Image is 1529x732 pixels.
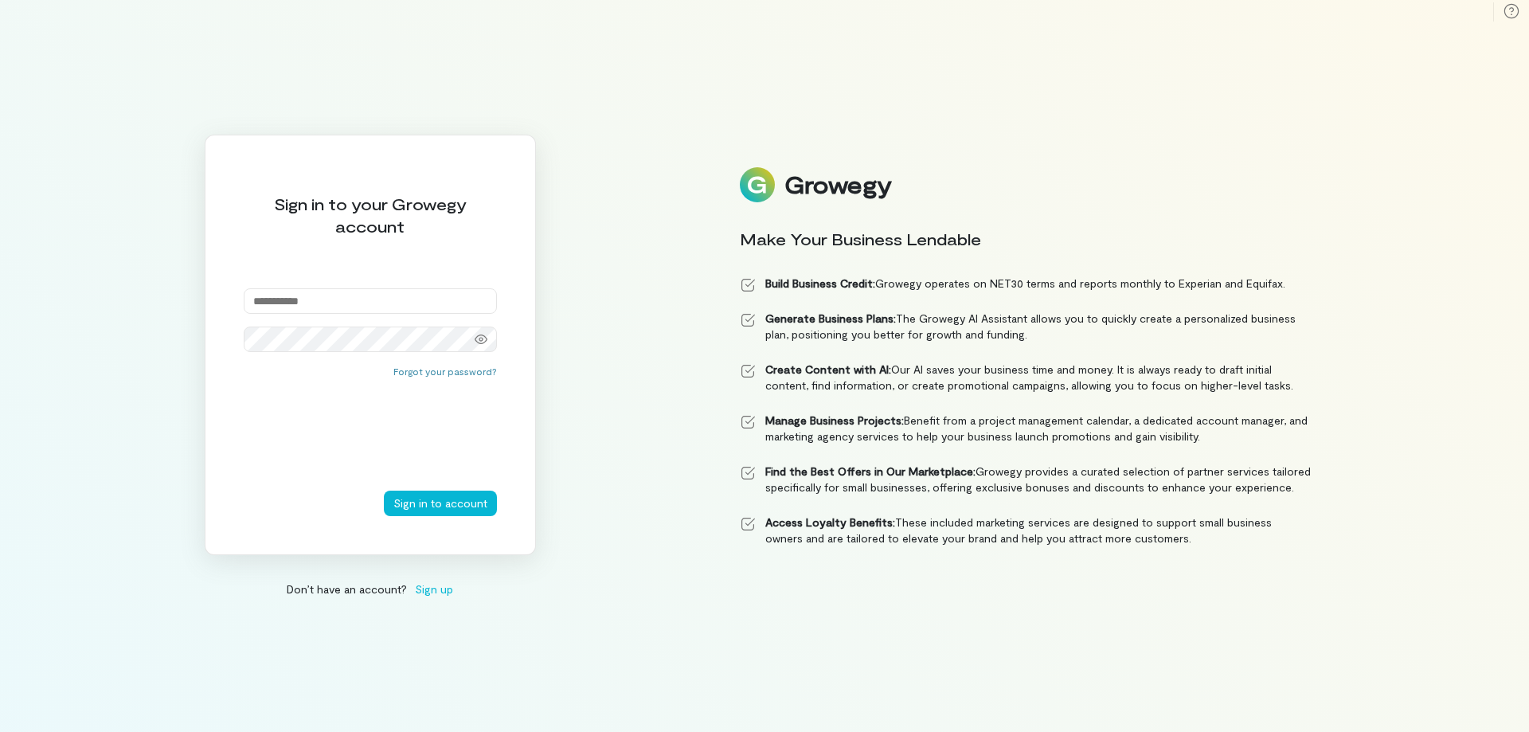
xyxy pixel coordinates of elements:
strong: Manage Business Projects: [765,413,904,427]
li: These included marketing services are designed to support small business owners and are tailored ... [740,515,1312,546]
strong: Create Content with AI: [765,362,891,376]
strong: Generate Business Plans: [765,311,896,325]
li: The Growegy AI Assistant allows you to quickly create a personalized business plan, positioning y... [740,311,1312,343]
strong: Build Business Credit: [765,276,875,290]
li: Benefit from a project management calendar, a dedicated account manager, and marketing agency ser... [740,413,1312,444]
img: Logo [740,167,775,202]
strong: Access Loyalty Benefits: [765,515,895,529]
div: Don’t have an account? [205,581,536,597]
div: Sign in to your Growegy account [244,193,497,237]
div: Make Your Business Lendable [740,228,1312,250]
li: Growegy operates on NET30 terms and reports monthly to Experian and Equifax. [740,276,1312,292]
span: Sign up [415,581,453,597]
li: Growegy provides a curated selection of partner services tailored specifically for small business... [740,464,1312,495]
li: Our AI saves your business time and money. It is always ready to draft initial content, find info... [740,362,1312,393]
button: Forgot your password? [393,365,497,378]
strong: Find the Best Offers in Our Marketplace: [765,464,976,478]
div: Growegy [784,171,891,198]
button: Sign in to account [384,491,497,516]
